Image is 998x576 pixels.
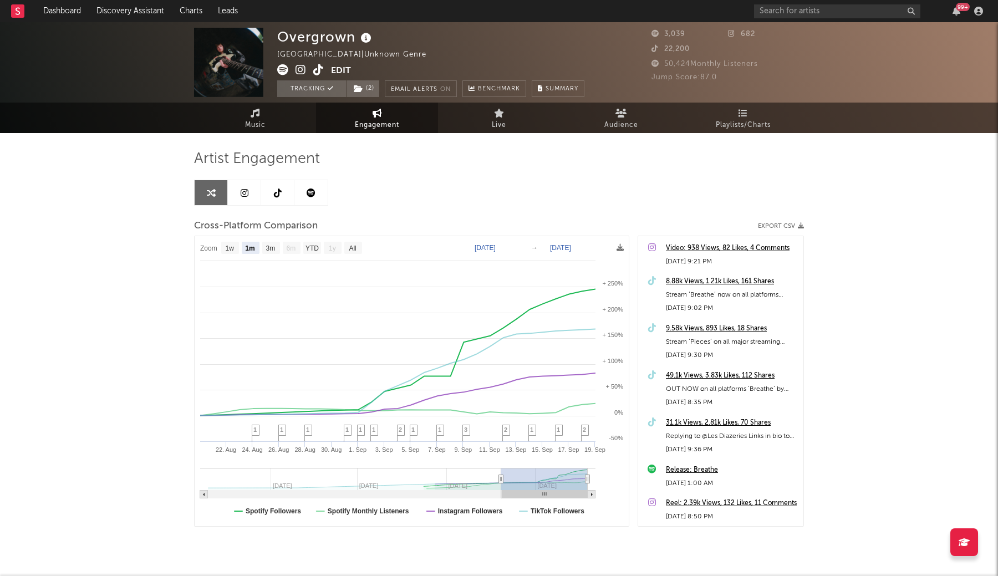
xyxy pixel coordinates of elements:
[666,335,798,349] div: Stream ‘Pieces’ on all major streaming platforms #numetal #limpbizkit #deftones #2000snostalgia #...
[372,426,375,433] span: 1
[550,244,571,252] text: [DATE]
[277,28,374,46] div: Overgrown
[347,80,380,97] span: ( 2 )
[666,383,798,396] div: OUT NOW on all platforms ‘Breathe’ by Overgrown #numetal #limpbizkit #2000snostalgia #freddurst #...
[440,86,451,93] em: On
[651,30,685,38] span: 3,039
[242,446,262,453] text: 24. Aug
[558,446,579,453] text: 17. Sep
[438,103,560,133] a: Live
[666,369,798,383] a: 49.1k Views, 3.83k Likes, 112 Shares
[584,446,605,453] text: 19. Sep
[464,426,467,433] span: 3
[602,306,623,313] text: + 200%
[280,426,283,433] span: 1
[306,426,309,433] span: 1
[478,83,520,96] span: Benchmark
[682,103,804,133] a: Playlists/Charts
[401,446,419,453] text: 5. Sep
[347,80,379,97] button: (2)
[531,244,538,252] text: →
[375,446,393,453] text: 3. Sep
[531,507,584,515] text: TikTok Followers
[557,426,560,433] span: 1
[666,416,798,430] a: 31.1k Views, 2.81k Likes, 70 Shares
[246,507,301,515] text: Spotify Followers
[438,507,503,515] text: Instagram Followers
[666,510,798,523] div: [DATE] 8:50 PM
[651,74,717,81] span: Jump Score: 87.0
[411,426,415,433] span: 1
[194,103,316,133] a: Music
[666,242,798,255] a: Video: 938 Views, 82 Likes, 4 Comments
[475,244,496,252] text: [DATE]
[602,332,623,338] text: + 150%
[492,119,506,132] span: Live
[956,3,970,11] div: 99 +
[349,244,356,252] text: All
[349,446,366,453] text: 1. Sep
[583,426,586,433] span: 2
[606,383,624,390] text: + 50%
[245,119,266,132] span: Music
[329,244,336,252] text: 1y
[321,446,342,453] text: 30. Aug
[666,443,798,456] div: [DATE] 9:36 PM
[758,223,804,230] button: Export CSV
[505,446,526,453] text: 13. Sep
[666,302,798,315] div: [DATE] 9:02 PM
[226,244,235,252] text: 1w
[266,244,276,252] text: 3m
[194,220,318,233] span: Cross-Platform Comparison
[328,507,409,515] text: Spotify Monthly Listeners
[428,446,446,453] text: 7. Sep
[602,280,623,287] text: + 250%
[355,119,399,132] span: Engagement
[200,244,217,252] text: Zoom
[666,396,798,409] div: [DATE] 8:35 PM
[530,426,533,433] span: 1
[268,446,289,453] text: 26. Aug
[345,426,349,433] span: 1
[953,7,960,16] button: 99+
[609,435,623,441] text: -50%
[479,446,500,453] text: 11. Sep
[532,446,553,453] text: 15. Sep
[253,426,257,433] span: 1
[666,477,798,490] div: [DATE] 1:00 AM
[651,45,690,53] span: 22,200
[277,80,347,97] button: Tracking
[331,64,351,78] button: Edit
[454,446,472,453] text: 9. Sep
[194,152,320,166] span: Artist Engagement
[560,103,682,133] a: Audience
[438,426,441,433] span: 1
[532,80,584,97] button: Summary
[399,426,402,433] span: 2
[316,103,438,133] a: Engagement
[614,409,623,416] text: 0%
[666,463,798,477] a: Release: Breathe
[666,349,798,362] div: [DATE] 9:30 PM
[277,48,439,62] div: [GEOGRAPHIC_DATA] | Unknown Genre
[216,446,236,453] text: 22. Aug
[666,275,798,288] a: 8.88k Views, 1.21k Likes, 161 Shares
[602,358,623,364] text: + 100%
[651,60,758,68] span: 50,424 Monthly Listeners
[666,430,798,443] div: Replying to @Les Diazeries Links in bio to my streaming pages #numetal #limpbizkit #2000snostalgi...
[385,80,457,97] button: Email AlertsOn
[245,244,254,252] text: 1m
[546,86,578,92] span: Summary
[728,30,755,38] span: 682
[504,426,507,433] span: 2
[666,322,798,335] a: 9.58k Views, 893 Likes, 18 Shares
[462,80,526,97] a: Benchmark
[294,446,315,453] text: 28. Aug
[754,4,920,18] input: Search for artists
